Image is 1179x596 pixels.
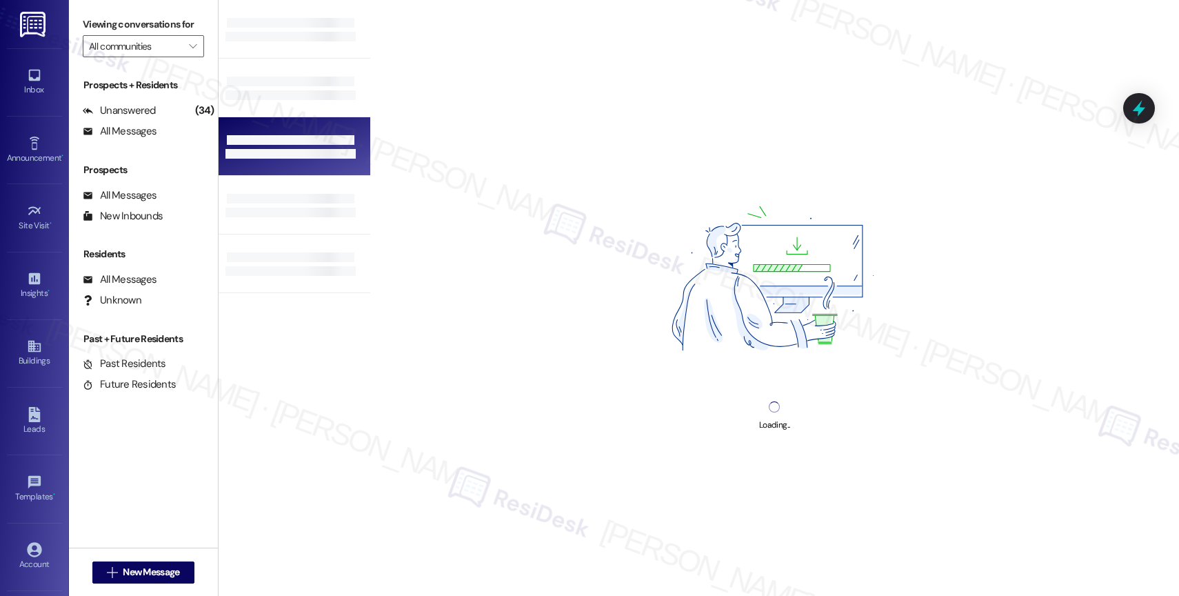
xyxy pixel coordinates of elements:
div: All Messages [83,188,157,203]
div: Future Residents [83,377,176,392]
div: Prospects + Residents [69,78,218,92]
span: New Message [123,565,179,579]
span: • [50,219,52,228]
div: Past Residents [83,357,166,371]
a: Insights • [7,267,62,304]
span: • [61,151,63,161]
a: Account [7,538,62,575]
label: Viewing conversations for [83,14,204,35]
div: All Messages [83,124,157,139]
span: • [48,286,50,296]
i:  [189,41,196,52]
div: New Inbounds [83,209,163,223]
i:  [107,567,117,578]
img: ResiDesk Logo [20,12,48,37]
div: Past + Future Residents [69,332,218,346]
a: Inbox [7,63,62,101]
a: Buildings [7,335,62,372]
div: (34) [192,100,218,121]
a: Templates • [7,470,62,508]
button: New Message [92,562,194,584]
div: All Messages [83,272,157,287]
div: Unknown [83,293,141,308]
div: Unanswered [83,103,156,118]
a: Site Visit • [7,199,62,237]
a: Leads [7,403,62,440]
span: • [53,490,55,499]
input: All communities [89,35,182,57]
div: Prospects [69,163,218,177]
div: Residents [69,247,218,261]
div: Loading... [759,418,790,433]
